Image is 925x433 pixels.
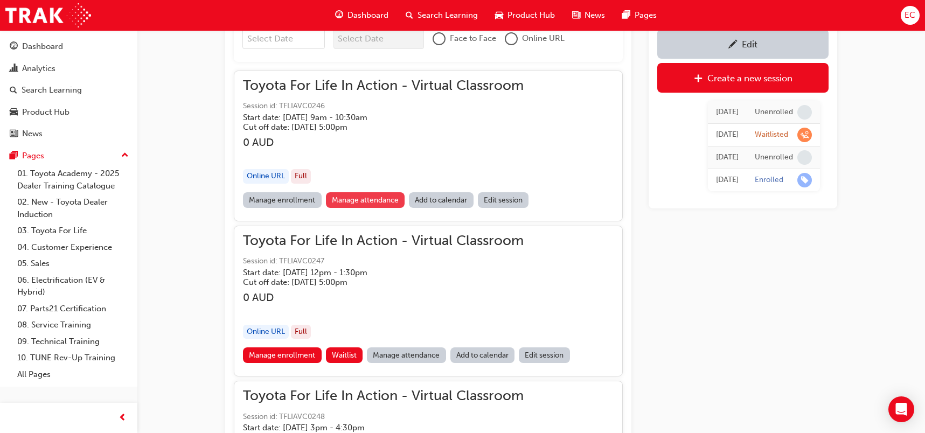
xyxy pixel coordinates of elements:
[728,40,738,51] span: pencil-icon
[326,4,397,26] a: guage-iconDashboard
[13,255,133,272] a: 05. Sales
[13,222,133,239] a: 03. Toyota For Life
[507,9,555,22] span: Product Hub
[243,347,322,363] a: Manage enrollment
[716,129,739,141] div: Tue Jun 24 2025 14:29:21 GMT+1000 (Australian Eastern Standard Time)
[522,32,565,45] span: Online URL
[622,9,630,22] span: pages-icon
[243,192,322,208] a: Manage enrollment
[716,106,739,118] div: Tue Jun 24 2025 14:41:26 GMT+1000 (Australian Eastern Standard Time)
[4,59,133,79] a: Analytics
[694,74,703,85] span: plus-icon
[243,80,614,212] button: Toyota For Life In Action - Virtual ClassroomSession id: TFLIAVC0246Start date: [DATE] 9am - 10:3...
[243,423,506,432] h5: Start date: [DATE] 3pm - 4:30pm
[13,194,133,222] a: 02. New - Toyota Dealer Induction
[243,113,506,122] h5: Start date: [DATE] 9am - 10:30am
[291,325,311,339] div: Full
[755,175,783,185] div: Enrolled
[13,272,133,301] a: 06. Electrification (EV & Hybrid)
[4,102,133,122] a: Product Hub
[13,333,133,350] a: 09. Technical Training
[486,4,564,26] a: car-iconProduct Hub
[243,235,614,367] button: Toyota For Life In Action - Virtual ClassroomSession id: TFLIAVC0247Start date: [DATE] 12pm - 1:3...
[243,291,524,304] h3: 0 AUD
[243,325,289,339] div: Online URL
[22,128,43,140] div: News
[326,192,405,208] a: Manage attendance
[450,32,496,45] span: Face to Face
[22,150,44,162] div: Pages
[243,411,524,423] span: Session id: TFLIAVC0248
[5,3,91,27] img: Trak
[4,37,133,57] a: Dashboard
[797,105,812,120] span: learningRecordVerb_NONE-icon
[13,366,133,383] a: All Pages
[657,29,829,59] a: Edit
[614,4,665,26] a: pages-iconPages
[22,62,55,75] div: Analytics
[243,122,506,132] h5: Cut off date: [DATE] 5:00pm
[478,192,529,208] a: Edit session
[13,301,133,317] a: 07. Parts21 Certification
[10,86,17,95] span: search-icon
[657,63,829,93] a: Create a new session
[716,174,739,186] div: Wed Jun 18 2025 08:51:03 GMT+1000 (Australian Eastern Standard Time)
[347,9,388,22] span: Dashboard
[755,130,788,140] div: Waitlisted
[22,106,69,118] div: Product Hub
[243,268,506,277] h5: Start date: [DATE] 12pm - 1:30pm
[13,350,133,366] a: 10. TUNE Rev-Up Training
[635,9,657,22] span: Pages
[4,34,133,146] button: DashboardAnalyticsSearch LearningProduct HubNews
[450,347,515,363] a: Add to calendar
[418,9,478,22] span: Search Learning
[409,192,474,208] a: Add to calendar
[755,152,793,163] div: Unenrolled
[243,235,524,247] span: Toyota For Life In Action - Virtual Classroom
[13,317,133,333] a: 08. Service Training
[716,151,739,164] div: Wed Jun 18 2025 09:09:20 GMT+1000 (Australian Eastern Standard Time)
[10,129,18,139] span: news-icon
[119,411,127,425] span: prev-icon
[332,351,357,360] span: Waitlist
[742,39,757,50] div: Edit
[243,136,524,149] h3: 0 AUD
[10,151,18,161] span: pages-icon
[797,173,812,187] span: learningRecordVerb_ENROLL-icon
[242,29,325,49] input: From
[335,9,343,22] span: guage-icon
[10,64,18,74] span: chart-icon
[888,396,914,422] div: Open Intercom Messenger
[243,80,524,92] span: Toyota For Life In Action - Virtual Classroom
[564,4,614,26] a: news-iconNews
[4,80,133,100] a: Search Learning
[707,73,792,83] div: Create a new session
[22,84,82,96] div: Search Learning
[333,29,425,49] input: To
[905,9,915,22] span: EC
[572,9,580,22] span: news-icon
[10,42,18,52] span: guage-icon
[4,146,133,166] button: Pages
[585,9,605,22] span: News
[22,40,63,53] div: Dashboard
[901,6,920,25] button: EC
[243,169,289,184] div: Online URL
[519,347,570,363] a: Edit session
[367,347,446,363] a: Manage attendance
[4,124,133,144] a: News
[243,255,524,268] span: Session id: TFLIAVC0247
[397,4,486,26] a: search-iconSearch Learning
[10,108,18,117] span: car-icon
[13,165,133,194] a: 01. Toyota Academy - 2025 Dealer Training Catalogue
[243,277,506,287] h5: Cut off date: [DATE] 5:00pm
[121,149,129,163] span: up-icon
[755,107,793,117] div: Unenrolled
[406,9,413,22] span: search-icon
[797,150,812,165] span: learningRecordVerb_NONE-icon
[495,9,503,22] span: car-icon
[326,347,363,363] button: Waitlist
[291,169,311,184] div: Full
